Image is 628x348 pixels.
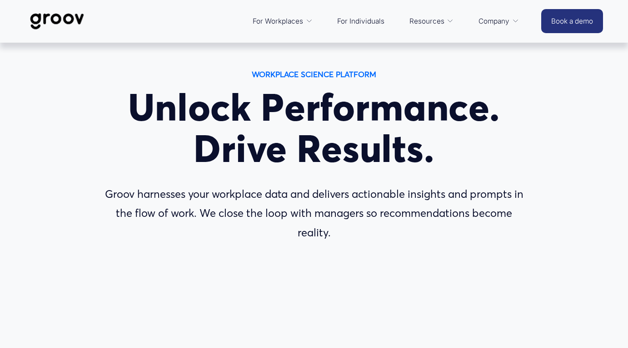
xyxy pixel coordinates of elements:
[252,69,376,79] strong: WORKPLACE SCIENCE PLATFORM
[98,87,530,169] h1: Unlock Performance. Drive Results.
[541,9,603,33] a: Book a demo
[98,185,530,243] p: Groov harnesses your workplace data and delivers actionable insights and prompts in the flow of w...
[25,6,89,36] img: Groov | Workplace Science Platform | Unlock Performance | Drive Results
[474,10,523,32] a: folder dropdown
[333,10,389,32] a: For Individuals
[409,15,444,28] span: Resources
[253,15,303,28] span: For Workplaces
[478,15,509,28] span: Company
[405,10,459,32] a: folder dropdown
[248,10,317,32] a: folder dropdown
